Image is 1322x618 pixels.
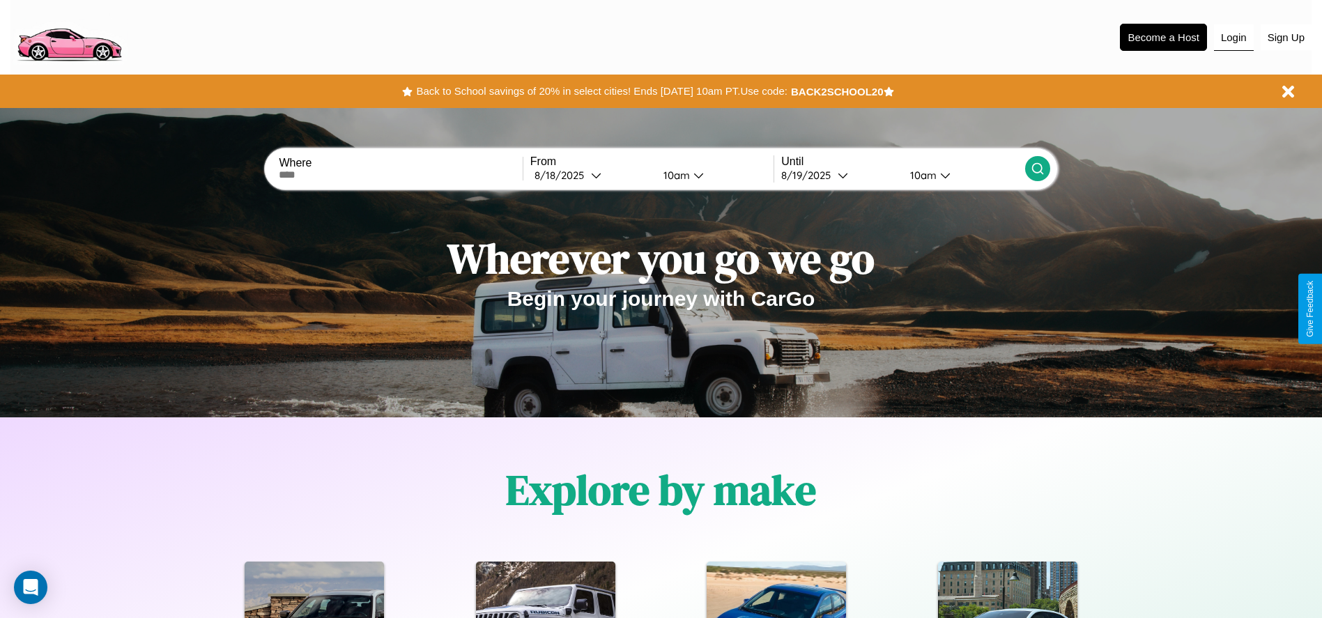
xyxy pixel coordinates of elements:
div: Open Intercom Messenger [14,571,47,604]
div: 8 / 19 / 2025 [781,169,838,182]
button: Sign Up [1261,24,1312,50]
button: Login [1214,24,1254,51]
button: Become a Host [1120,24,1207,51]
label: Until [781,155,1024,168]
label: From [530,155,774,168]
button: 10am [899,168,1025,183]
div: 10am [903,169,940,182]
div: Give Feedback [1305,281,1315,337]
h1: Explore by make [506,461,816,518]
button: Back to School savings of 20% in select cities! Ends [DATE] 10am PT.Use code: [413,82,790,101]
div: 8 / 18 / 2025 [535,169,591,182]
button: 8/18/2025 [530,168,652,183]
img: logo [10,7,128,65]
b: BACK2SCHOOL20 [791,86,884,98]
button: 10am [652,168,774,183]
div: 10am [656,169,693,182]
label: Where [279,157,522,169]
